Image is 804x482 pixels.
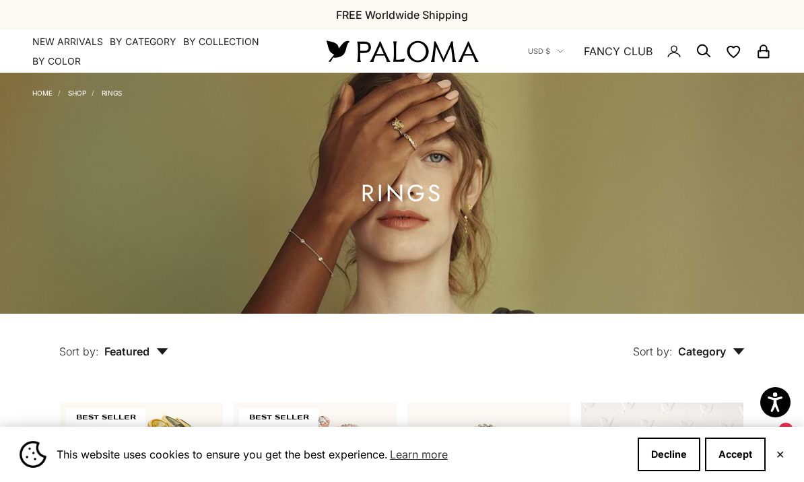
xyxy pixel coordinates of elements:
[32,89,53,97] a: Home
[57,444,627,464] span: This website uses cookies to ensure you get the best experience.
[59,345,99,358] span: Sort by:
[110,35,176,48] summary: By Category
[32,35,294,68] nav: Primary navigation
[776,450,784,458] button: Close
[66,408,145,427] span: BEST SELLER
[20,441,46,468] img: Cookie banner
[183,35,259,48] summary: By Collection
[638,438,700,471] button: Decline
[528,45,550,57] span: USD $
[602,314,776,370] button: Sort by: Category
[336,6,468,24] p: FREE Worldwide Shipping
[388,444,450,464] a: Learn more
[239,408,319,427] span: BEST SELLER
[28,314,199,370] button: Sort by: Featured
[528,45,564,57] button: USD $
[361,185,443,202] h1: Rings
[104,345,168,358] span: Featured
[32,86,122,97] nav: Breadcrumb
[584,42,652,60] a: FANCY CLUB
[528,30,772,73] nav: Secondary navigation
[68,89,86,97] a: Shop
[102,89,122,97] a: Rings
[32,35,103,48] a: NEW ARRIVALS
[633,345,673,358] span: Sort by:
[32,55,81,68] summary: By Color
[705,438,766,471] button: Accept
[678,345,745,358] span: Category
